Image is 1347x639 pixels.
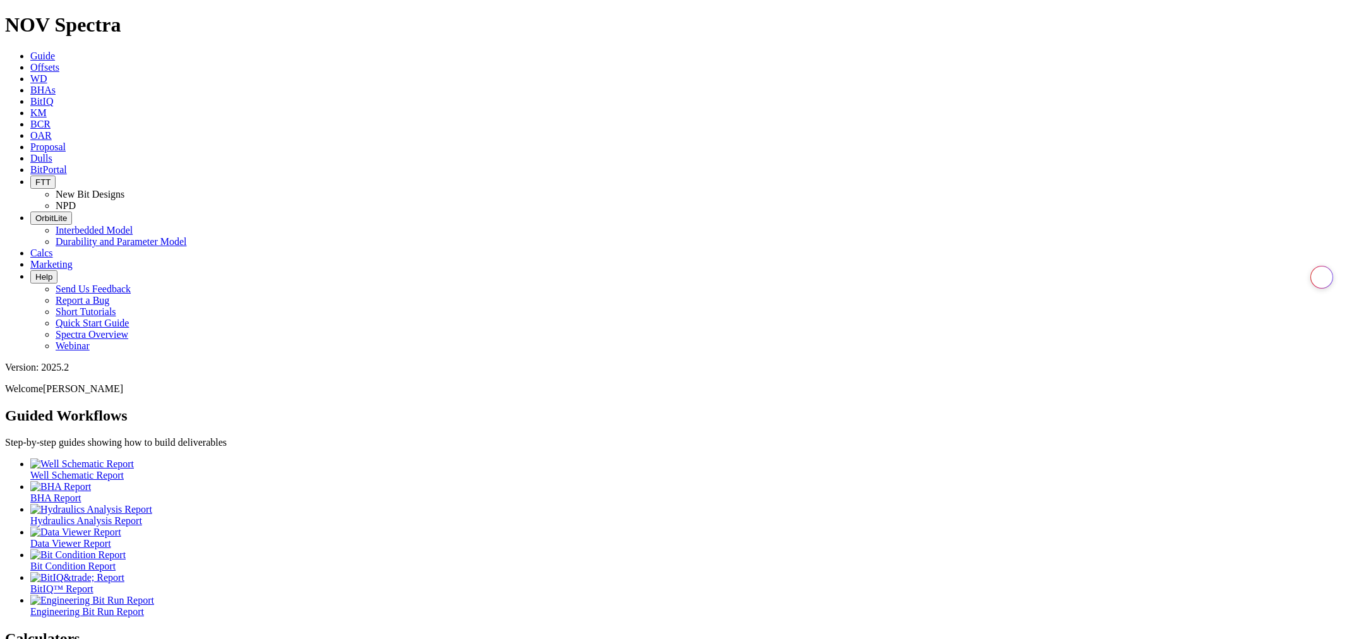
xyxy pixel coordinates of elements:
a: WD [30,73,47,84]
p: Step-by-step guides showing how to build deliverables [5,437,1342,448]
span: Well Schematic Report [30,470,124,481]
a: Durability and Parameter Model [56,236,187,247]
a: Short Tutorials [56,306,116,317]
a: Engineering Bit Run Report Engineering Bit Run Report [30,595,1342,617]
span: [PERSON_NAME] [43,383,123,394]
a: BitIQ [30,96,53,107]
h2: Guided Workflows [5,407,1342,424]
button: Help [30,270,57,284]
p: Welcome [5,383,1342,395]
a: Offsets [30,62,59,73]
a: Report a Bug [56,295,109,306]
img: BHA Report [30,481,91,493]
a: Calcs [30,248,53,258]
h1: NOV Spectra [5,13,1342,37]
img: Well Schematic Report [30,458,134,470]
span: Hydraulics Analysis Report [30,515,142,526]
a: BitPortal [30,164,67,175]
a: Hydraulics Analysis Report Hydraulics Analysis Report [30,504,1342,526]
img: BitIQ&trade; Report [30,572,124,583]
a: Guide [30,51,55,61]
a: BitIQ&trade; Report BitIQ™ Report [30,572,1342,594]
a: Proposal [30,141,66,152]
a: Send Us Feedback [56,284,131,294]
a: KM [30,107,47,118]
a: New Bit Designs [56,189,124,200]
a: Webinar [56,340,90,351]
a: Dulls [30,153,52,164]
a: Quick Start Guide [56,318,129,328]
span: OrbitLite [35,213,67,223]
a: BHAs [30,85,56,95]
span: Data Viewer Report [30,538,111,549]
a: Spectra Overview [56,329,128,340]
span: FTT [35,177,51,187]
button: OrbitLite [30,212,72,225]
span: Engineering Bit Run Report [30,606,144,617]
a: Marketing [30,259,73,270]
a: Interbedded Model [56,225,133,236]
a: Data Viewer Report Data Viewer Report [30,527,1342,549]
a: Well Schematic Report Well Schematic Report [30,458,1342,481]
span: Help [35,272,52,282]
img: Bit Condition Report [30,549,126,561]
a: Bit Condition Report Bit Condition Report [30,549,1342,571]
span: BHA Report [30,493,81,503]
img: Hydraulics Analysis Report [30,504,152,515]
span: BitIQ™ Report [30,583,93,594]
img: Data Viewer Report [30,527,121,538]
button: FTT [30,176,56,189]
a: BHA Report BHA Report [30,481,1342,503]
img: Engineering Bit Run Report [30,595,154,606]
div: Version: 2025.2 [5,362,1342,373]
span: Bit Condition Report [30,561,116,571]
a: BCR [30,119,51,129]
a: OAR [30,130,52,141]
a: NPD [56,200,76,211]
